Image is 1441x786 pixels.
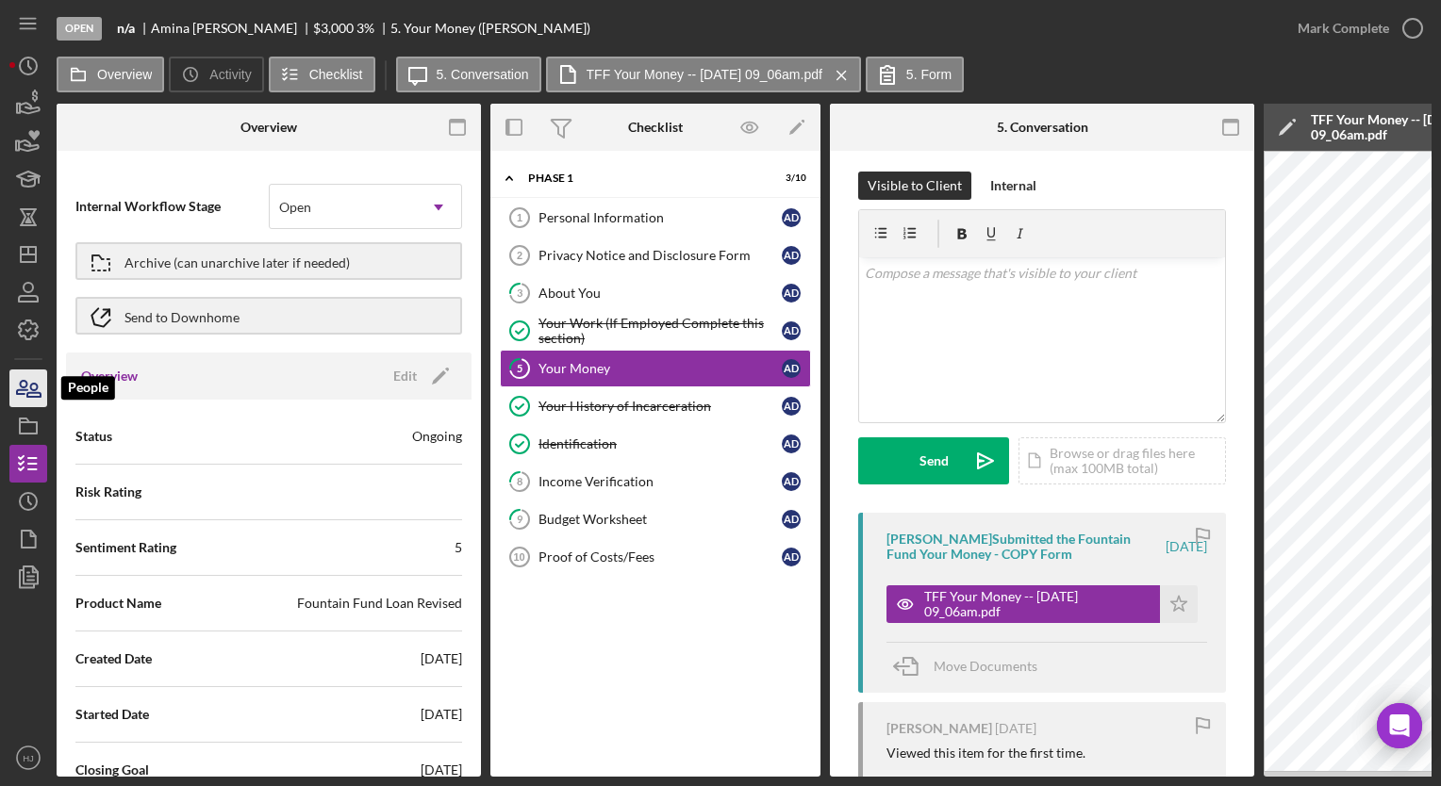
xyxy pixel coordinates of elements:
label: Overview [97,67,152,82]
div: Edit [393,362,417,390]
div: Amina [PERSON_NAME] [151,21,313,36]
button: Overview [57,57,164,92]
button: Internal [981,172,1046,200]
div: Overview [240,120,297,135]
label: Checklist [309,67,363,82]
div: Visible to Client [868,172,962,200]
div: A D [782,472,801,491]
span: Closing Goal [75,761,149,779]
div: Your Money [538,361,782,376]
div: A D [782,548,801,566]
button: HJ [9,739,47,777]
div: A D [782,246,801,265]
button: 5. Form [866,57,964,92]
span: Product Name [75,594,161,613]
div: Open [57,17,102,41]
div: Open Intercom Messenger [1377,703,1422,748]
span: Risk Rating [75,483,141,501]
div: A D [782,434,801,453]
div: TFF Your Money -- [DATE] 09_06am.pdf [924,589,1151,619]
button: Mark Complete [1279,9,1432,47]
a: 3About YouAD [500,274,811,312]
a: 8Income VerificationAD [500,463,811,500]
time: 2025-09-05 13:04 [995,721,1036,736]
label: 5. Form [906,67,952,82]
a: 2Privacy Notice and Disclosure FormAD [500,237,811,274]
b: n/a [117,21,135,36]
div: Budget Worksheet [538,512,782,527]
div: Income Verification [538,474,782,489]
div: 3 / 10 [772,172,806,184]
div: Privacy Notice and Disclosure Form [538,248,782,263]
div: Send to Downhome [124,299,240,333]
div: Checklist [628,120,683,135]
div: A D [782,510,801,529]
div: Internal [990,172,1036,200]
button: Move Documents [886,643,1056,690]
div: [PERSON_NAME] [886,721,992,736]
button: Send to Downhome [75,297,462,335]
label: Activity [209,67,251,82]
div: Viewed this item for the first time. [886,745,1085,761]
span: Sentiment Rating [75,538,176,557]
div: [DATE] [421,761,462,779]
div: A D [782,321,801,340]
div: A D [782,359,801,378]
span: Created Date [75,649,152,668]
div: [PERSON_NAME] Submitted the Fountain Fund Your Money - COPY Form [886,532,1163,562]
tspan: 5 [517,362,522,374]
div: Personal Information [538,210,782,225]
a: 5Your MoneyAD [500,350,811,387]
button: Visible to Client [858,172,971,200]
div: Phase 1 [528,172,759,184]
tspan: 8 [517,475,522,487]
button: Archive (can unarchive later if needed) [75,242,462,280]
h3: Overview [81,367,138,385]
div: 5. Conversation [997,120,1088,135]
div: A D [782,284,801,303]
div: Mark Complete [1298,9,1389,47]
span: Started Date [75,705,149,724]
div: About You [538,286,782,301]
a: 1Personal InformationAD [500,199,811,237]
div: A D [782,397,801,416]
tspan: 9 [517,513,523,525]
div: [DATE] [421,649,462,668]
button: TFF Your Money -- [DATE] 09_06am.pdf [886,585,1198,623]
a: 9Budget WorksheetAD [500,500,811,538]
div: 3 % [356,21,374,36]
label: 5. Conversation [437,67,529,82]
a: Your Work (If Employed Complete this section)AD [500,312,811,350]
span: Internal Workflow Stage [75,197,269,216]
tspan: 3 [517,287,522,299]
a: IdentificationAD [500,425,811,463]
tspan: 10 [513,551,524,563]
text: HJ [23,753,34,763]
div: Open [279,200,311,215]
div: Send [919,437,949,484]
tspan: 1 [517,212,522,223]
div: A D [782,208,801,227]
div: Fountain Fund Loan Revised [297,594,462,613]
div: Ongoing [412,427,462,446]
div: 5. Your Money ([PERSON_NAME]) [390,21,590,36]
div: Your Work (If Employed Complete this section) [538,316,782,346]
button: Send [858,437,1009,484]
span: Status [75,427,112,446]
div: Your History of Incarceration [538,399,782,414]
span: Move Documents [934,658,1037,674]
button: Checklist [269,57,375,92]
div: Proof of Costs/Fees [538,549,782,565]
a: Your History of IncarcerationAD [500,387,811,425]
tspan: 2 [517,250,522,261]
span: $3,000 [313,20,354,36]
div: [DATE] [421,705,462,724]
label: TFF Your Money -- [DATE] 09_06am.pdf [587,67,822,82]
div: Archive (can unarchive later if needed) [124,244,350,278]
div: Identification [538,436,782,451]
button: Edit [382,362,456,390]
button: 5. Conversation [396,57,541,92]
button: TFF Your Money -- [DATE] 09_06am.pdf [546,57,861,92]
button: Activity [169,57,263,92]
div: 5 [455,538,462,557]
